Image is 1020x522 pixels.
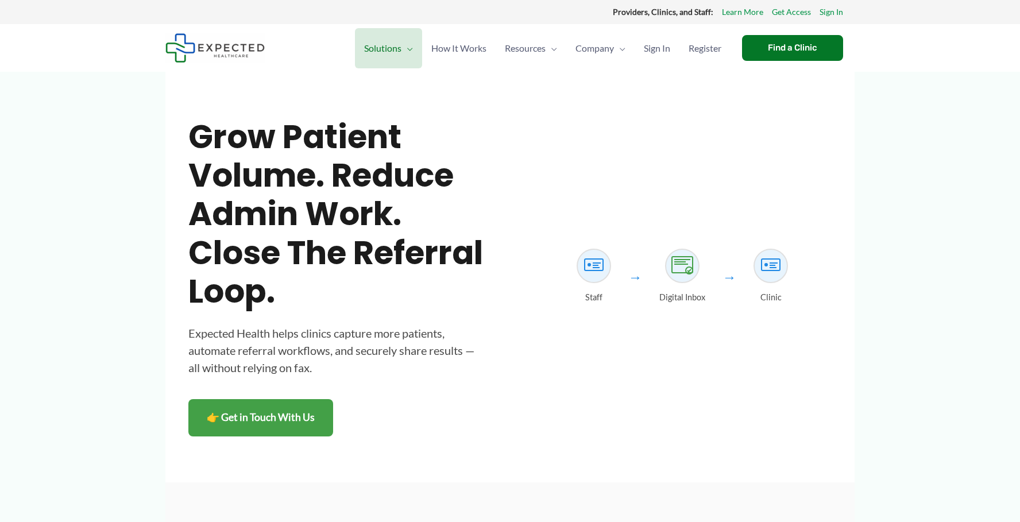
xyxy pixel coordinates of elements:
p: Expected Health helps clinics capture more patients, automate referral workflows, and securely sh... [188,324,487,376]
span: Company [575,28,614,68]
strong: Providers, Clinics, and Staff: [613,7,713,17]
a: Learn More [722,5,763,20]
a: CompanyMenu Toggle [566,28,635,68]
a: Register [679,28,731,68]
div: → [722,264,736,290]
a: SolutionsMenu Toggle [355,28,422,68]
span: Menu Toggle [546,28,557,68]
div: Staff [585,290,602,306]
span: Menu Toggle [614,28,625,68]
span: Solutions [364,28,401,68]
nav: Primary Site Navigation [355,28,731,68]
img: Expected Healthcare Logo - side, dark font, small [165,33,265,63]
a: Find a Clinic [742,35,843,61]
span: How It Works [431,28,486,68]
a: Sign In [820,5,843,20]
div: Digital Inbox [659,290,705,306]
h1: Grow patient volume. Reduce admin work. Close the referral loop. [188,118,487,311]
a: Get Access [772,5,811,20]
span: Resources [505,28,546,68]
div: → [628,264,642,290]
a: 👉 Get in Touch With Us [188,399,333,436]
span: Menu Toggle [401,28,413,68]
a: How It Works [422,28,496,68]
span: Register [689,28,721,68]
a: Sign In [635,28,679,68]
a: ResourcesMenu Toggle [496,28,566,68]
div: Clinic [760,290,782,306]
span: Sign In [644,28,670,68]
